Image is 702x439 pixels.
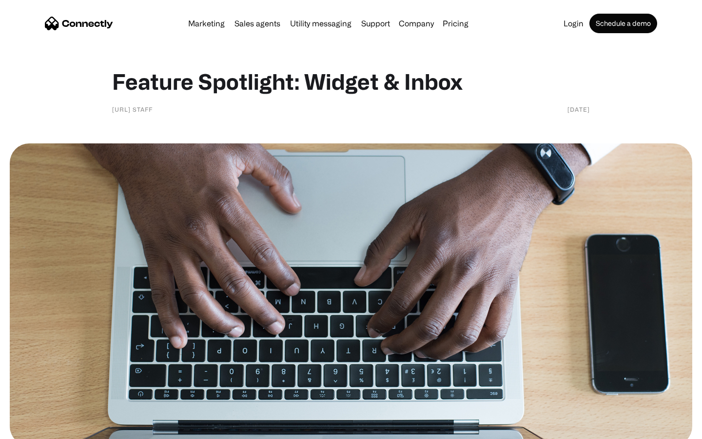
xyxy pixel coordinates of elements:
aside: Language selected: English [10,422,58,436]
a: Utility messaging [286,20,355,27]
div: [URL] staff [112,104,153,114]
a: Sales agents [231,20,284,27]
a: Login [560,20,587,27]
div: [DATE] [567,104,590,114]
a: Support [357,20,394,27]
a: Marketing [184,20,229,27]
a: Schedule a demo [589,14,657,33]
h1: Feature Spotlight: Widget & Inbox [112,68,590,95]
a: Pricing [439,20,472,27]
ul: Language list [19,422,58,436]
div: Company [399,17,434,30]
